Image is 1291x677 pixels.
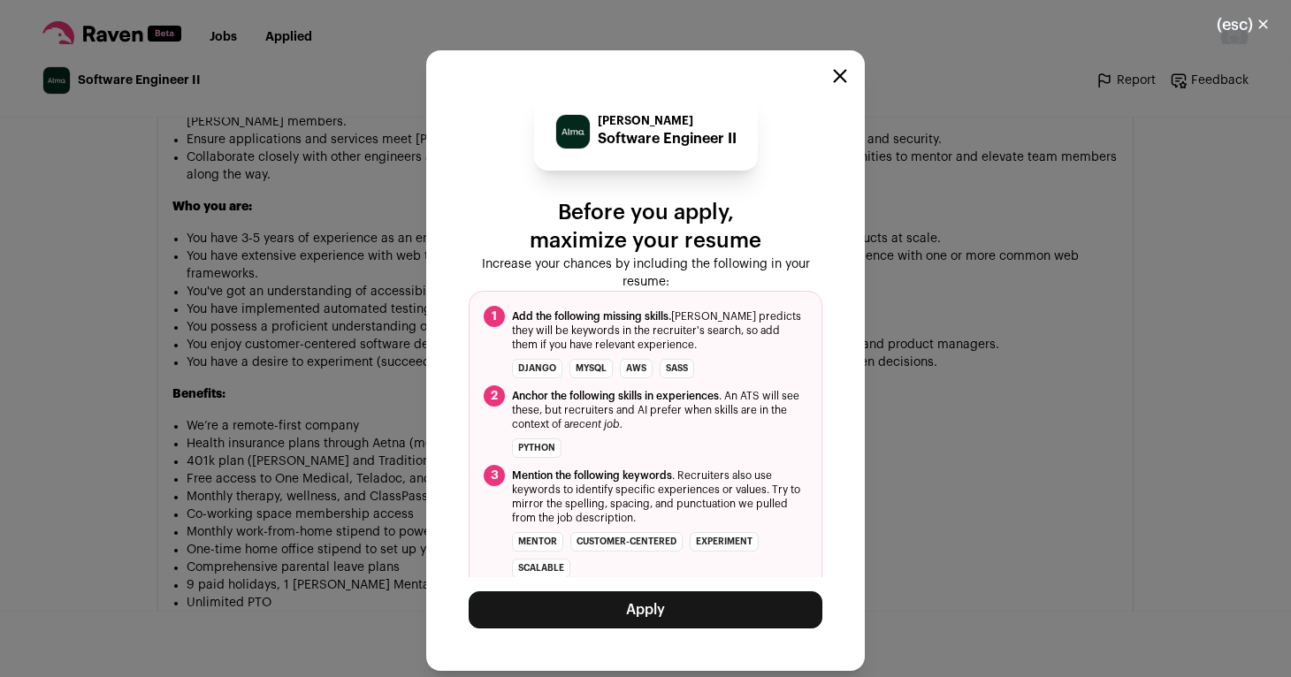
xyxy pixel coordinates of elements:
[512,438,561,458] li: Python
[833,69,847,83] button: Close modal
[484,306,505,327] span: 1
[512,468,807,525] span: . Recruiters also use keywords to identify specific experiences or values. Try to mirror the spel...
[512,470,672,481] span: Mention the following keywords
[620,359,653,378] li: AWS
[598,114,737,128] p: [PERSON_NAME]
[512,391,719,401] span: Anchor the following skills in experiences
[598,128,737,149] p: Software Engineer II
[512,532,563,551] li: mentor
[690,532,759,551] li: experiment
[469,255,822,291] p: Increase your chances by including the following in your resume:
[512,359,562,378] li: Django
[556,115,590,148] img: 026cc35809311526244e7045dcbe1b0bf8c83368e9edc452ae17360796073f98.jpg
[1196,5,1291,44] button: Close modal
[484,465,505,486] span: 3
[660,359,694,378] li: Sass
[569,359,613,378] li: MySQL
[512,311,671,322] span: Add the following missing skills.
[469,591,822,628] button: Apply
[512,559,570,578] li: scalable
[469,199,822,255] p: Before you apply, maximize your resume
[512,309,807,352] span: [PERSON_NAME] predicts they will be keywords in the recruiter's search, so add them if you have r...
[512,389,807,431] span: . An ATS will see these, but recruiters and AI prefer when skills are in the context of a
[569,419,623,430] i: recent job.
[570,532,683,551] li: customer-centered
[484,385,505,407] span: 2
